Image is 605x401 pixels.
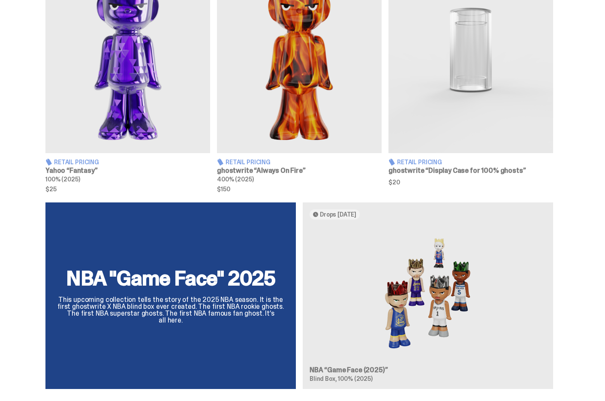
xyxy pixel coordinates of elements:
[217,175,253,183] span: 400% (2025)
[320,211,356,218] span: Drops [DATE]
[310,367,546,374] h3: NBA “Game Face (2025)”
[56,296,286,324] p: This upcoming collection tells the story of the 2025 NBA season. It is the first ghostwrite X NBA...
[54,159,99,165] span: Retail Pricing
[217,186,382,192] span: $150
[310,375,337,383] span: Blind Box,
[338,375,372,383] span: 100% (2025)
[45,186,210,192] span: $25
[217,167,382,174] h3: ghostwrite “Always On Fire”
[45,167,210,174] h3: Yahoo “Fantasy”
[388,179,553,185] span: $20
[388,167,553,174] h3: ghostwrite “Display Case for 100% ghosts”
[310,226,546,360] img: Game Face (2025)
[56,268,286,289] h2: NBA "Game Face" 2025
[397,159,442,165] span: Retail Pricing
[45,175,80,183] span: 100% (2025)
[226,159,271,165] span: Retail Pricing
